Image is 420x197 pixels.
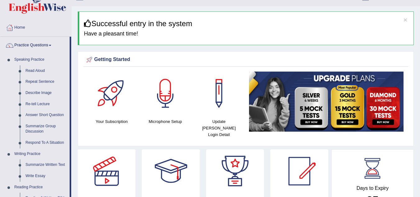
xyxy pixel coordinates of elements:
a: Respond To A Situation [23,137,70,148]
a: Reading Practice [12,182,70,193]
a: Write Essay [23,171,70,182]
h4: Your Subscription [88,118,136,125]
h3: Successful entry in the system [84,20,409,28]
img: small5.jpg [249,72,404,132]
a: Summarize Group Discussion [23,121,70,137]
a: Describe Image [23,87,70,99]
div: Getting Started [85,55,407,64]
a: Re-tell Lecture [23,99,70,110]
h4: Have a pleasant time! [84,31,409,37]
a: Answer Short Question [23,110,70,121]
a: Home [0,19,71,35]
a: Practice Questions [0,37,70,52]
button: × [404,16,407,23]
a: Summarize Written Text [23,159,70,171]
h4: Microphone Setup [142,118,189,125]
a: Speaking Practice [12,54,70,65]
h4: Update [PERSON_NAME] Login Detail [195,118,243,138]
a: Read Aloud [23,65,70,77]
h4: Days to Expiry [339,185,407,191]
a: Writing Practice [12,148,70,160]
a: Repeat Sentence [23,76,70,87]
